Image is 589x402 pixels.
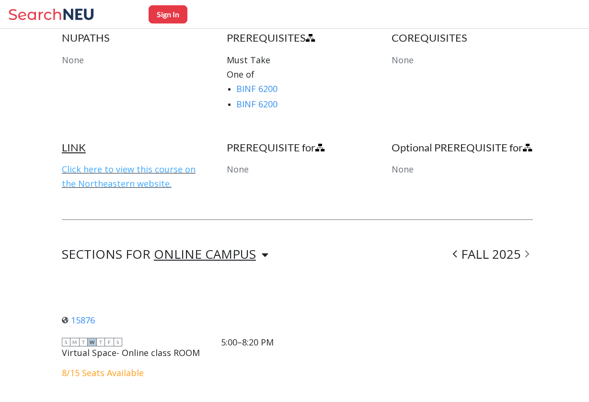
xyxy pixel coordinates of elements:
[227,69,254,80] span: One of
[105,338,114,346] span: F
[96,338,105,346] span: T
[392,141,533,154] h4: Optional PREREQUISITE for
[149,5,187,23] button: Sign In
[221,337,274,347] div: 5:00–8:20 PM
[62,347,200,358] div: Virtual Space- Online class ROOM
[114,338,122,346] span: S
[62,163,196,189] a: Click here to view this course on the Northeastern website.
[154,249,256,259] div: ONLINE CAMPUS
[62,338,70,346] span: S
[62,54,84,66] span: None
[88,338,96,346] span: W
[227,141,368,154] h4: PREREQUISITE for
[236,83,277,94] a: BINF 6200
[392,54,414,66] span: None
[62,31,203,45] h4: NUPATHS
[449,249,533,260] div: FALL 2025
[62,314,95,326] a: 15876
[70,338,79,346] span: M
[62,141,203,154] h4: LINK
[227,54,270,66] span: Must Take
[227,163,249,175] span: None
[227,31,368,45] h4: PREREQUISITES
[62,249,268,260] div: SECTIONS FOR
[62,368,274,378] div: 8/15 Seats Available
[392,163,414,175] span: None
[392,31,533,45] h4: COREQUISITES
[236,98,277,110] a: BINF 6200
[79,338,88,346] span: T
